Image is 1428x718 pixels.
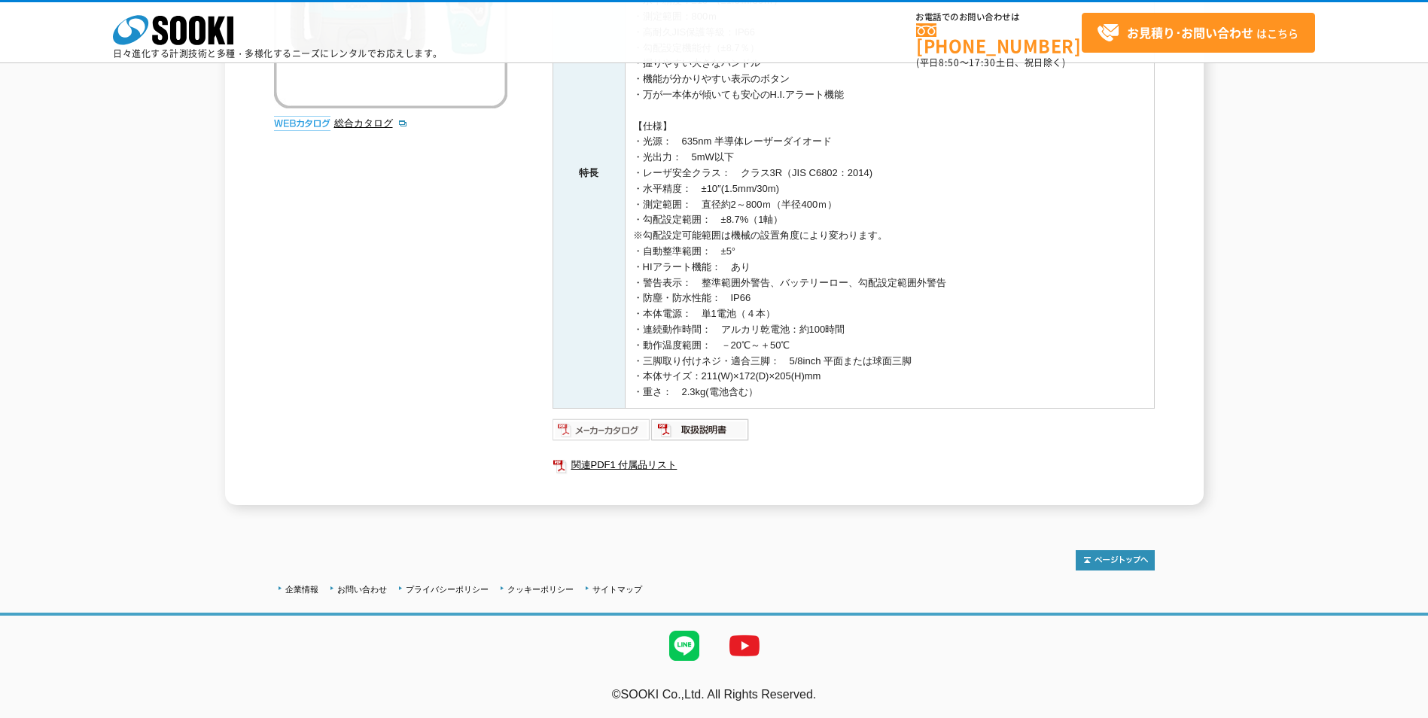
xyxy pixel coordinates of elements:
[1076,550,1155,570] img: トップページへ
[714,616,775,676] img: YouTube
[916,56,1065,69] span: (平日 ～ 土日、祝日除く)
[654,616,714,676] img: LINE
[553,418,651,442] img: メーカーカタログ
[651,427,750,439] a: 取扱説明書
[651,418,750,442] img: 取扱説明書
[274,116,330,131] img: webカタログ
[1370,703,1428,716] a: テストMail
[337,585,387,594] a: お問い合わせ
[406,585,489,594] a: プライバシーポリシー
[285,585,318,594] a: 企業情報
[916,23,1082,54] a: [PHONE_NUMBER]
[553,455,1155,475] a: 関連PDF1 付属品リスト
[1082,13,1315,53] a: お見積り･お問い合わせはこちら
[916,13,1082,22] span: お電話でのお問い合わせは
[553,427,651,439] a: メーカーカタログ
[1097,22,1299,44] span: はこちら
[592,585,642,594] a: サイトマップ
[113,49,443,58] p: 日々進化する計測技術と多種・多様化するニーズにレンタルでお応えします。
[507,585,574,594] a: クッキーポリシー
[939,56,960,69] span: 8:50
[334,117,408,129] a: 総合カタログ
[969,56,996,69] span: 17:30
[1127,23,1253,41] strong: お見積り･お問い合わせ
